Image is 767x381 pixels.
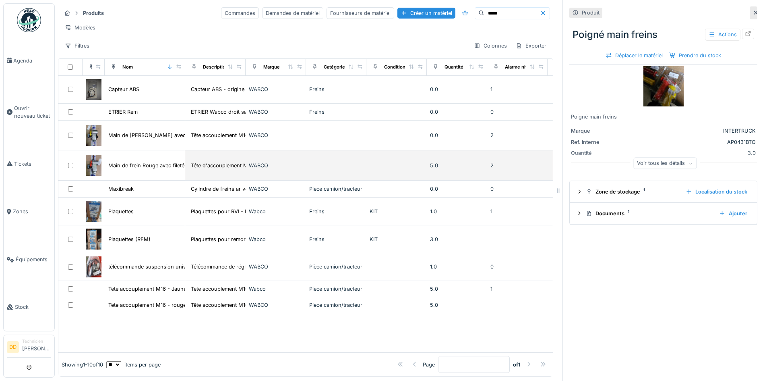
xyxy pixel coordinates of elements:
div: 3.0 [635,149,756,157]
div: Téte d'accouplement M16 Rouge+ filet [191,162,284,169]
div: Ref. interne [571,138,631,146]
li: [PERSON_NAME] [22,338,51,356]
div: Pièce camion/tracteur [309,185,363,193]
div: Marque [571,127,631,135]
div: Modèles [61,22,99,33]
div: 1 [490,285,544,293]
div: 1 [490,85,544,93]
img: Badge_color-CXgf-gQk.svg [17,8,41,32]
div: Plaquettes [108,208,134,215]
div: 0.0 [430,131,484,139]
div: Main de frein Rouge avec fileté -tracteur [108,162,207,169]
span: Équipements [16,256,51,263]
div: Page [423,361,435,369]
div: 0 [490,185,544,193]
div: Poigné main freins [571,113,756,121]
div: Wabco [249,208,303,215]
div: Freins [309,208,363,215]
img: Capteur ABS [86,79,101,100]
div: Pièce camion/tracteur [309,263,363,271]
div: 1.0 [430,208,484,215]
span: Agenda [13,57,51,65]
div: Tete accouplement M16 - rouge + filtage [108,301,207,309]
div: Technicien [22,338,51,344]
div: Déplacer le matériel [602,50,666,61]
div: Documents [586,210,713,217]
div: WABCO [249,85,303,93]
div: Zone de stockage [586,188,679,196]
div: Maxibreak [108,185,134,193]
div: Capteur ABS [108,85,139,93]
div: Poigné main freins [569,24,757,45]
div: Localisation du stock [682,186,750,197]
div: Main de [PERSON_NAME] avec fileté - tracteur [108,131,223,139]
div: AP0431BTO [635,138,756,146]
div: Conditionnement [384,64,422,71]
img: Plaquettes [86,201,101,222]
div: 5.0 [430,162,484,169]
summary: Zone de stockage1Localisation du stock [573,184,754,199]
div: 0.0 [430,108,484,116]
img: Poigné main freins [643,66,684,106]
img: Plaquettes (REM) [86,229,101,250]
div: 5.0 [430,301,484,309]
div: Quantité [571,149,631,157]
div: Produit [582,9,600,17]
div: Plaquettes pour RVI - Renault (1ULM529) - avant... [191,208,316,215]
div: WABCO [249,108,303,116]
span: Stock [15,303,51,311]
div: Freins [309,108,363,116]
div: Créer un matériel [397,8,455,19]
img: Main de frein Rouge avec fileté -tracteur [86,155,101,176]
div: items per page [106,361,161,369]
div: WABCO [249,301,303,309]
div: Exporter [512,40,550,52]
div: WABCO [249,185,303,193]
div: Voir tous les détails [633,157,697,169]
div: 2 [490,131,544,139]
div: KIT [370,235,424,243]
div: Catégorie [324,64,345,71]
div: Pièce camion/tracteur [309,285,363,293]
div: Cylindre de freins ar vol FH [191,185,258,193]
div: INTERTRUCK [635,127,756,135]
div: Télécommance de réglage de suspension [191,263,292,271]
span: Zones [13,208,51,215]
div: 0.0 [430,185,484,193]
span: Ouvrir nouveau ticket [14,104,51,120]
div: Wabco [249,285,303,293]
div: Prendre du stock [666,50,724,61]
div: Colonnes [470,40,511,52]
div: télécommande suspension universel [108,263,198,271]
a: Agenda [4,37,54,85]
div: Ajouter [716,208,750,219]
div: 1.0 [430,263,484,271]
div: Fournisseurs de matériel [327,7,394,19]
span: Tickets [14,160,51,168]
div: KIT [370,208,424,215]
a: DD Technicien[PERSON_NAME] [7,338,51,358]
div: ETRIER Rem [108,108,138,116]
a: Zones [4,188,54,236]
div: Pièce camion/tracteur [309,301,363,309]
div: ETRIER Wabco droit sans plaquette [191,108,277,116]
div: Filtres [61,40,93,52]
div: 1 [490,208,544,215]
div: Actions [705,29,740,40]
a: Stock [4,283,54,331]
div: 3.0 [430,235,484,243]
div: Capteur ABS - origine pour Renault et Volvo [191,85,299,93]
li: DD [7,341,19,353]
div: Wabco [249,235,303,243]
div: Tete accouplement M16 - Jaune + filtage [108,285,208,293]
a: Équipements [4,235,54,283]
div: Quantité [444,64,463,71]
div: Commandes [221,7,259,19]
a: Tickets [4,140,54,188]
div: Nom [122,64,133,71]
div: Demandes de matériel [262,7,323,19]
strong: Produits [80,9,107,17]
div: Alarme niveau bas [505,64,545,71]
div: WABCO [249,263,303,271]
summary: Documents1Ajouter [573,206,754,221]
